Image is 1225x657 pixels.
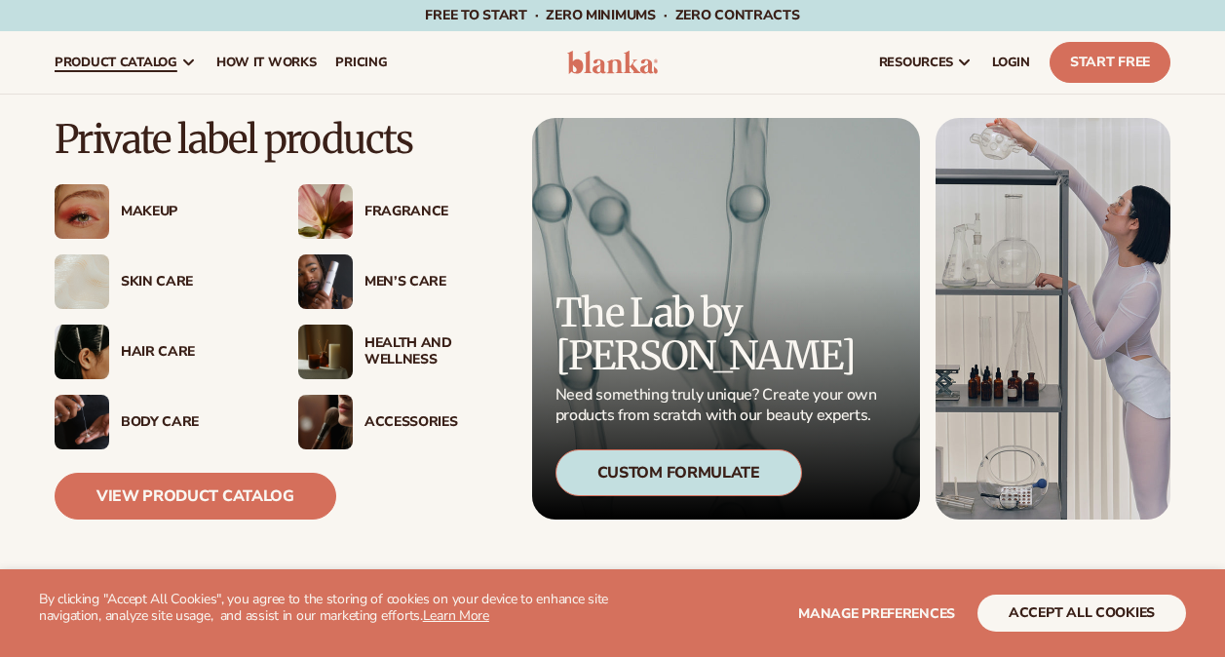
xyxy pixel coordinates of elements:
a: Cream moisturizer swatch. Skin Care [55,254,259,309]
a: Microscopic product formula. The Lab by [PERSON_NAME] Need something truly unique? Create your ow... [532,118,920,520]
a: Female with glitter eye makeup. Makeup [55,184,259,239]
span: pricing [335,55,387,70]
img: logo [567,51,659,74]
div: Body Care [121,414,259,431]
div: Health And Wellness [364,335,503,368]
span: Manage preferences [798,604,955,623]
img: Female hair pulled back with clips. [55,325,109,379]
span: resources [879,55,953,70]
img: Candles and incense on table. [298,325,353,379]
div: Men’s Care [364,274,503,290]
a: Male hand applying moisturizer. Body Care [55,395,259,449]
a: product catalog [45,31,207,94]
div: Accessories [364,414,503,431]
a: Female hair pulled back with clips. Hair Care [55,325,259,379]
span: Free to start · ZERO minimums · ZERO contracts [425,6,799,24]
a: Pink blooming flower. Fragrance [298,184,503,239]
a: Start Free [1050,42,1170,83]
a: LOGIN [982,31,1040,94]
a: How It Works [207,31,326,94]
img: Pink blooming flower. [298,184,353,239]
div: Skin Care [121,274,259,290]
span: How It Works [216,55,317,70]
a: resources [869,31,982,94]
img: Male hand applying moisturizer. [55,395,109,449]
img: Female with glitter eye makeup. [55,184,109,239]
img: Cream moisturizer swatch. [55,254,109,309]
a: Male holding moisturizer bottle. Men’s Care [298,254,503,309]
p: By clicking "Accept All Cookies", you agree to the storing of cookies on your device to enhance s... [39,592,613,625]
button: Manage preferences [798,595,955,632]
a: View Product Catalog [55,473,336,520]
div: Makeup [121,204,259,220]
p: Private label products [55,118,503,161]
a: pricing [325,31,397,94]
a: Learn More [423,606,489,625]
img: Female in lab with equipment. [936,118,1170,520]
p: Need something truly unique? Create your own products from scratch with our beauty experts. [555,385,883,426]
button: accept all cookies [977,595,1186,632]
a: Candles and incense on table. Health And Wellness [298,325,503,379]
div: Custom Formulate [555,449,802,496]
div: Hair Care [121,344,259,361]
span: LOGIN [992,55,1030,70]
img: Male holding moisturizer bottle. [298,254,353,309]
p: The Lab by [PERSON_NAME] [555,291,883,377]
span: product catalog [55,55,177,70]
img: Female with makeup brush. [298,395,353,449]
div: Fragrance [364,204,503,220]
a: Female with makeup brush. Accessories [298,395,503,449]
